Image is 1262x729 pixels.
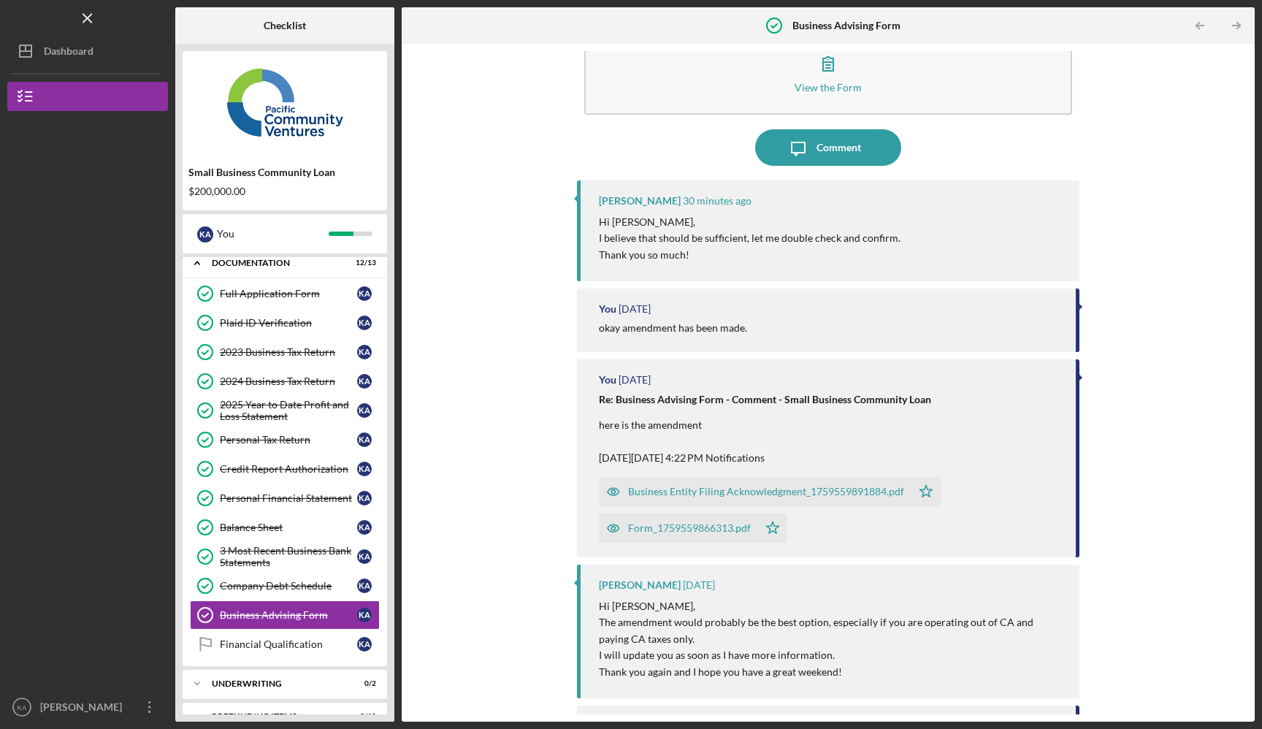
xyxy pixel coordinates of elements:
[357,491,372,505] div: K A
[357,549,372,564] div: K A
[357,345,372,359] div: K A
[220,580,357,592] div: Company Debt Schedule
[357,462,372,476] div: K A
[350,712,376,721] div: 0 / 10
[190,600,380,630] a: Business Advising FormKA
[190,484,380,513] a: Personal Financial StatementKA
[599,614,1066,647] p: The amendment would probably be the best option, especially if you are operating out of CA and pa...
[599,393,931,405] strong: Re: Business Advising Form - Comment - Small Business Community Loan
[683,195,752,207] time: 2025-10-06 20:56
[599,230,900,246] p: I believe that should be sufficient, let me double check and confirm.
[220,492,357,504] div: Personal Financial Statement
[220,288,357,299] div: Full Application Form
[7,692,168,722] button: KA[PERSON_NAME]
[628,486,904,497] div: Business Entity Filing Acknowledgment_1759559891884.pdf
[190,542,380,571] a: 3 Most Recent Business Bank StatementsKA
[190,513,380,542] a: Balance SheetKA
[220,375,357,387] div: 2024 Business Tax Return
[599,214,900,230] p: Hi [PERSON_NAME],
[190,367,380,396] a: 2024 Business Tax ReturnKA
[7,37,168,66] button: Dashboard
[190,279,380,308] a: Full Application FormKA
[220,638,357,650] div: Financial Qualification
[357,520,372,535] div: K A
[190,571,380,600] a: Company Debt ScheduleKA
[190,308,380,337] a: Plaid ID VerificationKA
[188,186,381,197] div: $200,000.00
[755,129,901,166] button: Comment
[212,712,340,721] div: Prefunding Items
[599,598,1066,614] p: Hi [PERSON_NAME],
[357,374,372,389] div: K A
[683,579,715,591] time: 2025-10-03 23:22
[220,463,357,475] div: Credit Report Authorization
[212,679,340,688] div: Underwriting
[350,679,376,688] div: 0 / 2
[628,522,751,534] div: Form_1759559866313.pdf
[357,637,372,652] div: K A
[357,316,372,330] div: K A
[357,608,372,622] div: K A
[619,303,651,315] time: 2025-10-04 06:44
[817,129,861,166] div: Comment
[190,396,380,425] a: 2025 Year to Date Profit and Loss StatementKA
[599,647,1066,663] p: I will update you as soon as I have more information.
[220,522,357,533] div: Balance Sheet
[357,432,372,447] div: K A
[190,454,380,484] a: Credit Report AuthorizationKA
[795,82,862,93] div: View the Form
[619,374,651,386] time: 2025-10-04 06:42
[188,167,381,178] div: Small Business Community Loan
[212,259,340,267] div: Documentation
[599,664,1066,680] p: Thank you again and I hope you have a great weekend!
[190,425,380,454] a: Personal Tax ReturnKA
[220,545,357,568] div: 3 Most Recent Business Bank Statements
[190,337,380,367] a: 2023 Business Tax ReturnKA
[183,58,387,146] img: Product logo
[220,399,357,422] div: 2025 Year to Date Profit and Loss Statement
[357,403,372,418] div: K A
[350,259,376,267] div: 12 / 13
[37,692,131,725] div: [PERSON_NAME]
[599,322,747,334] div: okay amendment has been made.
[18,703,27,711] text: KA
[584,31,1073,115] button: View the Form
[197,226,213,243] div: K A
[220,609,357,621] div: Business Advising Form
[190,630,380,659] a: Financial QualificationKA
[599,303,616,315] div: You
[599,477,941,506] button: Business Entity Filing Acknowledgment_1759559891884.pdf
[357,579,372,593] div: K A
[599,514,787,543] button: Form_1759559866313.pdf
[599,195,681,207] div: [PERSON_NAME]
[264,20,306,31] b: Checklist
[599,579,681,591] div: [PERSON_NAME]
[217,221,329,246] div: You
[357,286,372,301] div: K A
[220,346,357,358] div: 2023 Business Tax Return
[599,247,900,263] p: Thank you so much!
[220,434,357,446] div: Personal Tax Return
[792,20,900,31] b: Business Advising Form
[220,317,357,329] div: Plaid ID Verification
[599,417,931,466] p: here is the amendment [DATE][DATE] 4:22 PM Notifications
[599,374,616,386] div: You
[44,37,93,69] div: Dashboard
